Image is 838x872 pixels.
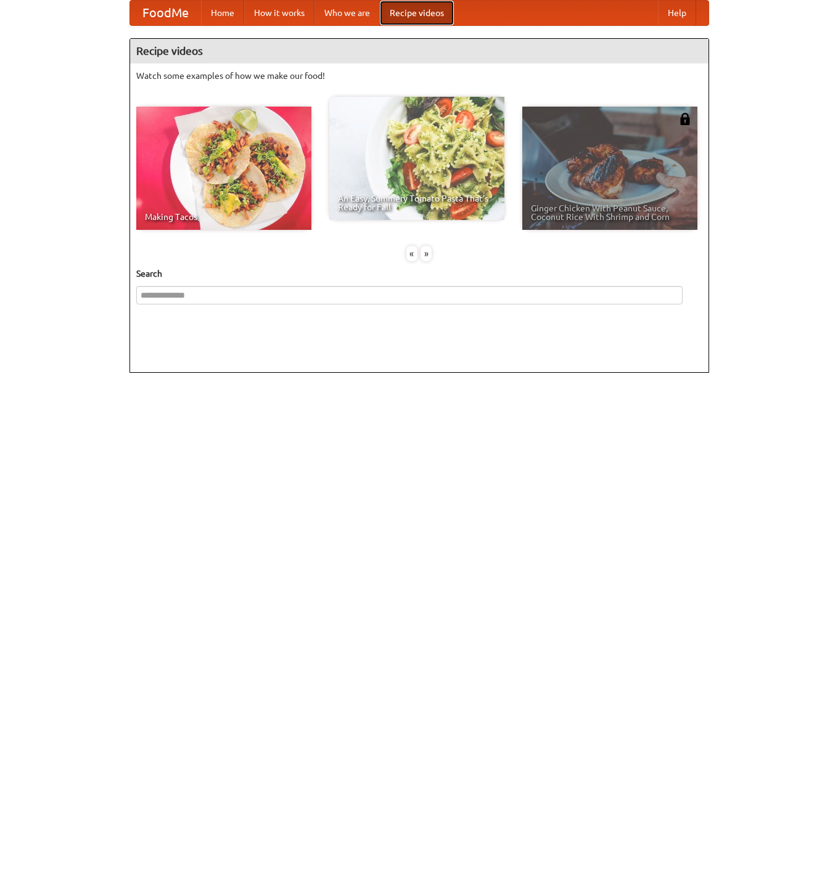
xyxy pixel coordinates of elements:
a: Recipe videos [380,1,454,25]
a: FoodMe [130,1,201,25]
span: Making Tacos [145,213,303,221]
a: Who we are [314,1,380,25]
a: Help [658,1,696,25]
p: Watch some examples of how we make our food! [136,70,702,82]
img: 483408.png [679,113,691,125]
a: Making Tacos [136,107,311,230]
a: How it works [244,1,314,25]
h5: Search [136,267,702,280]
div: » [421,246,432,261]
div: « [406,246,417,261]
h4: Recipe videos [130,39,709,63]
span: An Easy, Summery Tomato Pasta That's Ready for Fall [338,194,496,211]
a: An Easy, Summery Tomato Pasta That's Ready for Fall [329,97,504,220]
a: Home [201,1,244,25]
